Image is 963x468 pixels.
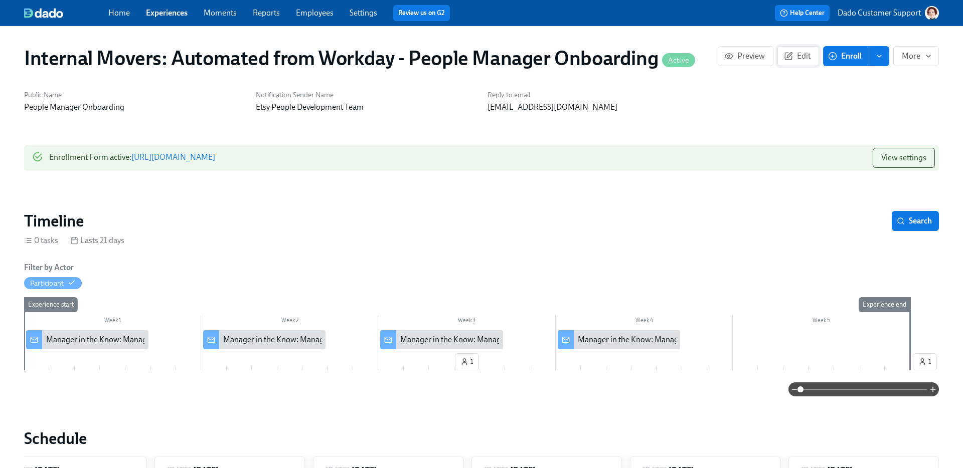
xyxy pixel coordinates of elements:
div: Manager in the Know: Manager Onboarding Edition (Part 2) [203,330,326,349]
div: Week 5 [733,315,910,328]
div: Manager in the Know: Manager Onboarding Edition (Part 3) [400,334,604,345]
button: More [893,46,939,66]
div: Lasts 21 days [70,235,124,246]
h6: Filter by Actor [24,262,74,273]
span: Enroll [830,51,862,61]
div: Manager in the Know: Manager Onboarding Edition (Part 4) [558,330,680,349]
button: Review us on G2 [393,5,450,21]
span: Edit [786,51,811,61]
a: Settings [350,8,377,18]
span: View settings [881,153,926,163]
button: Preview [718,46,773,66]
div: Manager in the Know: Manager Onboarding Edition (Part 3) [380,330,503,349]
span: More [902,51,930,61]
a: Reports [253,8,280,18]
img: AATXAJw-nxTkv1ws5kLOi-TQIsf862R-bs_0p3UQSuGH=s96-c [925,6,939,20]
h1: Internal Movers: Automated from Workday - People Manager Onboarding [24,46,695,70]
div: Manager in the Know: Manager Onboarding Edition (Part 4) [578,334,782,345]
a: [URL][DOMAIN_NAME] [131,152,215,162]
h6: Notification Sender Name [256,90,475,100]
div: Enrollment Form active : [49,148,215,168]
button: 1 [913,353,937,370]
a: Employees [296,8,334,18]
h2: Schedule [24,428,939,448]
span: Search [899,216,932,226]
a: Home [108,8,130,18]
div: Manager in the Know: Manager Onboarding Edition (Part 1) [46,334,250,345]
div: Experience end [859,297,910,312]
div: Week 1 [24,315,201,328]
button: enroll [869,46,889,66]
p: Dado Customer Support [838,8,921,19]
button: Enroll [823,46,869,66]
span: 1 [460,357,473,367]
div: Week 4 [556,315,733,328]
a: dado [24,8,108,18]
button: Participant [24,277,82,289]
button: Search [892,211,939,231]
span: Help Center [780,8,825,18]
button: Dado Customer Support [838,6,939,20]
div: Manager in the Know: Manager Onboarding Edition (Part 1) [26,330,148,349]
a: Moments [204,8,237,18]
div: Hide Participant [30,279,64,288]
div: 0 tasks [24,235,58,246]
a: Experiences [146,8,188,18]
h6: Public Name [24,90,244,100]
div: Week 3 [378,315,555,328]
span: 1 [918,357,931,367]
a: Review us on G2 [398,8,445,18]
div: Manager in the Know: Manager Onboarding Edition (Part 2) [223,334,427,345]
img: dado [24,8,63,18]
span: Preview [726,51,765,61]
div: Week 2 [201,315,378,328]
button: View settings [873,148,935,168]
h6: Reply-to email [488,90,707,100]
span: Active [662,57,695,64]
p: People Manager Onboarding [24,102,244,113]
p: [EMAIL_ADDRESS][DOMAIN_NAME] [488,102,707,113]
button: Help Center [775,5,830,21]
h2: Timeline [24,211,84,231]
button: Edit [777,46,819,66]
div: Experience start [24,297,78,312]
button: 1 [455,353,479,370]
p: Etsy People Development Team [256,102,475,113]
